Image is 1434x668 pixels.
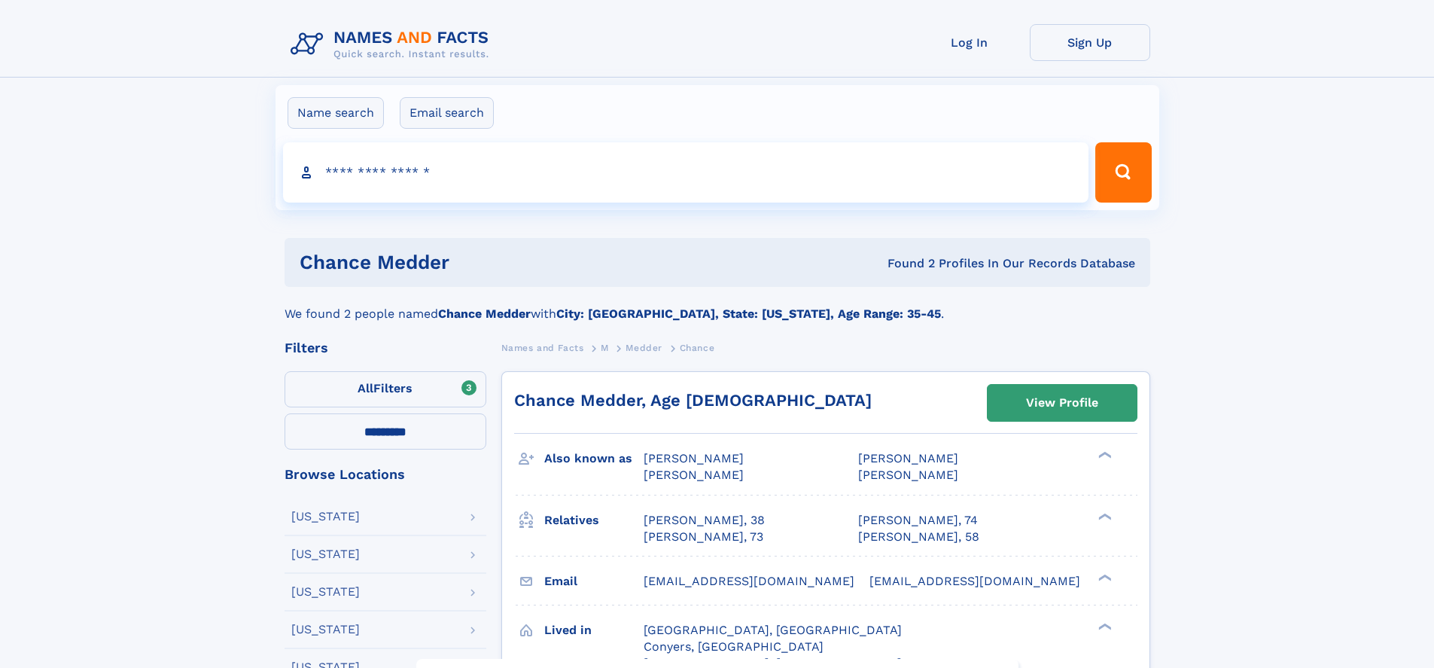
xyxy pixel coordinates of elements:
[909,24,1030,61] a: Log In
[544,618,644,643] h3: Lived in
[1095,450,1113,460] div: ❯
[869,574,1080,588] span: [EMAIL_ADDRESS][DOMAIN_NAME]
[644,529,763,545] a: [PERSON_NAME], 73
[644,574,854,588] span: [EMAIL_ADDRESS][DOMAIN_NAME]
[438,307,531,321] b: Chance Medder
[988,385,1137,421] a: View Profile
[644,512,765,529] a: [PERSON_NAME], 38
[1095,511,1113,521] div: ❯
[1026,386,1098,420] div: View Profile
[285,341,486,355] div: Filters
[291,586,360,598] div: [US_STATE]
[544,446,644,471] h3: Also known as
[626,343,662,353] span: Medder
[300,253,668,272] h1: Chance Medder
[544,569,644,594] h3: Email
[1095,142,1151,203] button: Search Button
[680,343,715,353] span: Chance
[668,255,1135,272] div: Found 2 Profiles In Our Records Database
[285,24,501,65] img: Logo Names and Facts
[858,468,958,482] span: [PERSON_NAME]
[556,307,941,321] b: City: [GEOGRAPHIC_DATA], State: [US_STATE], Age Range: 35-45
[601,338,609,357] a: M
[858,529,979,545] a: [PERSON_NAME], 58
[514,391,872,410] a: Chance Medder, Age [DEMOGRAPHIC_DATA]
[288,97,384,129] label: Name search
[283,142,1089,203] input: search input
[1030,24,1150,61] a: Sign Up
[601,343,609,353] span: M
[285,371,486,407] label: Filters
[285,468,486,481] div: Browse Locations
[858,512,978,529] a: [PERSON_NAME], 74
[358,381,373,395] span: All
[501,338,584,357] a: Names and Facts
[544,508,644,533] h3: Relatives
[626,338,662,357] a: Medder
[291,624,360,636] div: [US_STATE]
[644,639,824,654] span: Conyers, [GEOGRAPHIC_DATA]
[644,468,744,482] span: [PERSON_NAME]
[1095,572,1113,582] div: ❯
[285,287,1150,323] div: We found 2 people named with .
[291,548,360,560] div: [US_STATE]
[1095,621,1113,631] div: ❯
[858,451,958,465] span: [PERSON_NAME]
[291,511,360,523] div: [US_STATE]
[644,623,902,637] span: [GEOGRAPHIC_DATA], [GEOGRAPHIC_DATA]
[644,451,744,465] span: [PERSON_NAME]
[400,97,494,129] label: Email search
